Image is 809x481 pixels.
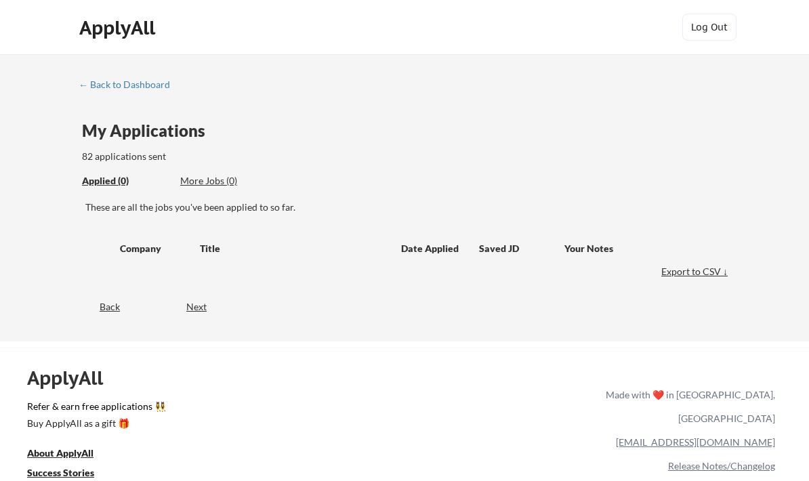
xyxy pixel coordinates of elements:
[564,242,719,255] div: Your Notes
[79,79,180,93] a: ← Back to Dashboard
[85,201,731,214] div: These are all the jobs you've been applied to so far.
[82,174,170,188] div: These are all the jobs you've been applied to so far.
[27,447,94,459] u: About ApplyAll
[82,174,170,188] div: Applied (0)
[27,419,163,428] div: Buy ApplyAll as a gift 🎁
[79,16,159,39] div: ApplyAll
[180,174,280,188] div: More Jobs (0)
[27,446,112,463] a: About ApplyAll
[200,242,388,255] div: Title
[79,80,180,89] div: ← Back to Dashboard
[120,242,188,255] div: Company
[79,300,120,314] div: Back
[82,150,344,163] div: 82 applications sent
[616,436,775,448] a: [EMAIL_ADDRESS][DOMAIN_NAME]
[180,174,280,188] div: These are job applications we think you'd be a good fit for, but couldn't apply you to automatica...
[600,383,775,430] div: Made with ❤️ in [GEOGRAPHIC_DATA], [GEOGRAPHIC_DATA]
[682,14,737,41] button: Log Out
[82,123,216,139] div: My Applications
[186,300,222,314] div: Next
[668,460,775,472] a: Release Notes/Changelog
[27,367,119,390] div: ApplyAll
[479,236,564,260] div: Saved JD
[27,467,94,478] u: Success Stories
[661,265,731,278] div: Export to CSV ↓
[27,416,163,433] a: Buy ApplyAll as a gift 🎁
[401,242,461,255] div: Date Applied
[27,402,323,416] a: Refer & earn free applications 👯‍♀️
